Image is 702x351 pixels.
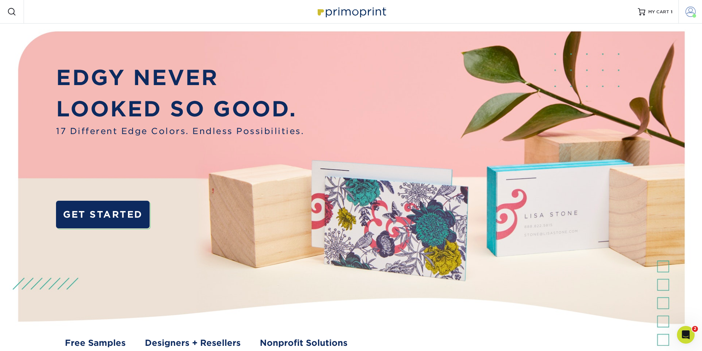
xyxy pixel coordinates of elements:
[648,9,669,15] span: MY CART
[145,337,241,349] a: Designers + Resellers
[56,62,304,94] p: EDGY NEVER
[692,326,698,332] span: 2
[671,9,673,14] span: 1
[677,326,695,344] iframe: Intercom live chat
[56,125,304,137] span: 17 Different Edge Colors. Endless Possibilities.
[65,337,126,349] a: Free Samples
[56,201,149,228] a: GET STARTED
[56,93,304,125] p: LOOKED SO GOOD.
[314,4,388,20] img: Primoprint
[260,337,347,349] a: Nonprofit Solutions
